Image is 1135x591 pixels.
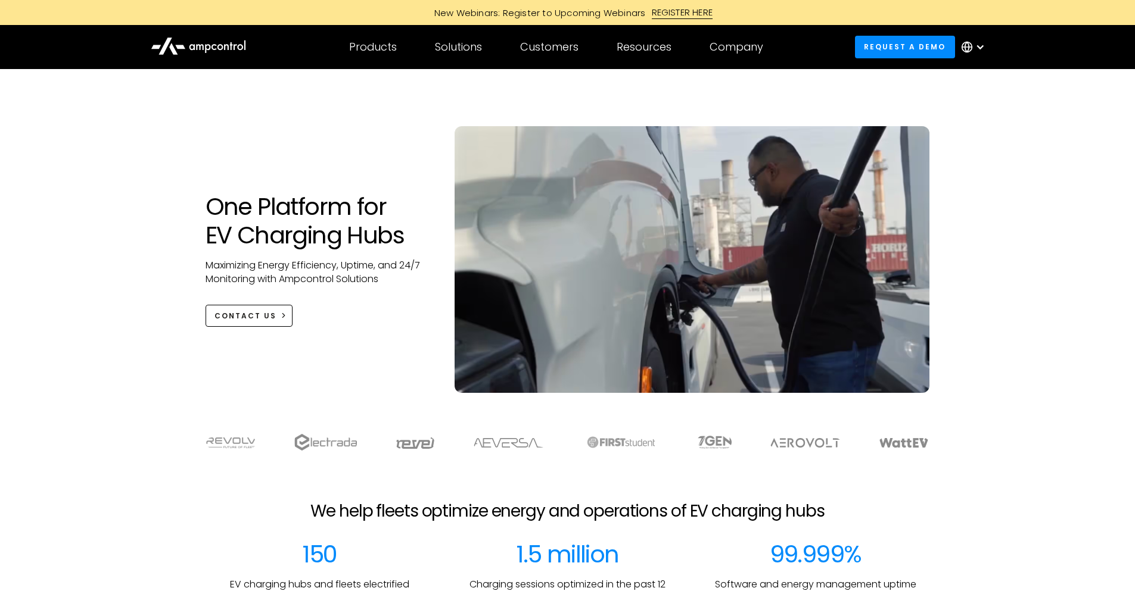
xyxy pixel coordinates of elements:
[349,40,397,54] div: Products
[206,259,431,286] p: Maximizing Energy Efficiency, Uptime, and 24/7 Monitoring with Ampcontrol Solutions
[520,40,579,54] div: Customers
[710,40,763,54] div: Company
[617,40,671,54] div: Resources
[214,311,276,321] div: CONTACT US
[230,578,409,591] p: EV charging hubs and fleets electrified
[302,540,337,568] div: 150
[310,501,824,521] h2: We help fleets optimize energy and operations of EV charging hubs
[879,438,929,448] img: WattEV logo
[300,6,836,19] a: New Webinars: Register to Upcoming WebinarsREGISTER HERE
[770,438,841,448] img: Aerovolt Logo
[206,305,293,327] a: CONTACT US
[206,192,431,249] h1: One Platform for EV Charging Hubs
[516,540,618,568] div: 1.5 million
[294,434,357,451] img: electrada logo
[715,578,916,591] p: Software and energy management uptime
[652,6,713,19] div: REGISTER HERE
[855,36,955,58] a: Request a demo
[422,7,652,19] div: New Webinars: Register to Upcoming Webinars
[435,40,482,54] div: Solutions
[770,540,862,568] div: 99.999%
